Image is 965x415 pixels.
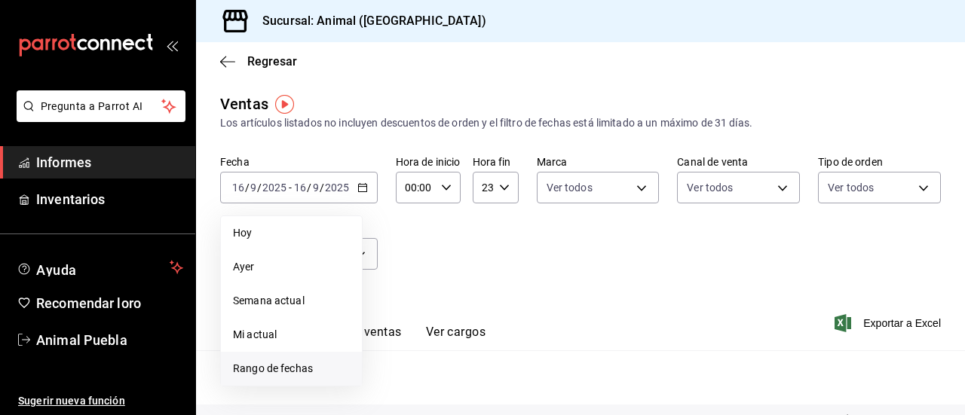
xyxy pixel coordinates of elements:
[426,325,486,339] font: Ver cargos
[41,100,143,112] font: Pregunta a Parrot AI
[244,324,486,350] div: pestañas de navegación
[320,182,324,194] font: /
[262,14,486,28] font: Sucursal: Animal ([GEOGRAPHIC_DATA])
[17,90,185,122] button: Pregunta a Parrot AI
[537,156,568,168] font: Marca
[11,109,185,125] a: Pregunta a Parrot AI
[396,156,461,168] font: Hora de inicio
[818,156,883,168] font: Tipo de orden
[342,325,402,339] font: Ver ventas
[838,314,941,332] button: Exportar a Excel
[18,395,125,407] font: Sugerir nueva función
[220,54,297,69] button: Regresar
[233,362,313,374] font: Rango de fechas
[245,182,250,194] font: /
[220,156,250,168] font: Fecha
[312,182,320,194] input: --
[233,328,277,340] font: Mi actual
[231,182,245,194] input: --
[473,156,511,168] font: Hora fin
[257,182,262,194] font: /
[36,332,127,348] font: Animal Puebla
[289,182,292,194] font: -
[677,156,748,168] font: Canal de venta
[324,182,350,194] input: ----
[233,227,252,239] font: Hoy
[220,95,268,113] font: Ventas
[262,182,287,194] input: ----
[36,295,141,311] font: Recomendar loro
[250,182,257,194] input: --
[36,154,91,170] font: Informes
[233,294,305,307] font: Semana actual
[36,191,105,207] font: Inventarios
[36,262,77,278] font: Ayuda
[687,182,733,194] font: Ver todos
[828,182,874,194] font: Ver todos
[247,54,297,69] font: Regresar
[863,317,941,329] font: Exportar a Excel
[547,182,593,194] font: Ver todos
[275,95,294,114] img: Marcador de información sobre herramientas
[307,182,311,194] font: /
[220,117,752,129] font: Los artículos listados no incluyen descuentos de orden y el filtro de fechas está limitado a un m...
[166,39,178,51] button: abrir_cajón_menú
[293,182,307,194] input: --
[233,261,255,273] font: Ayer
